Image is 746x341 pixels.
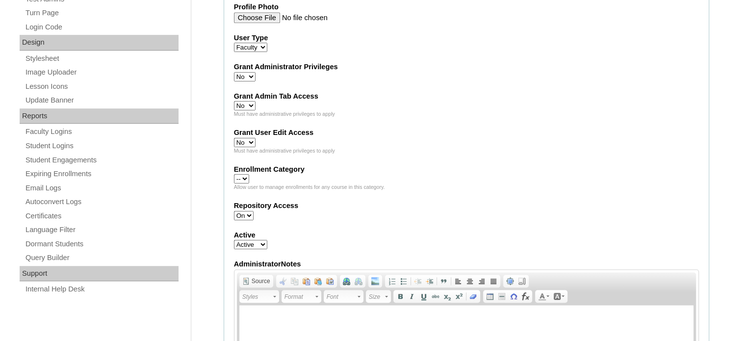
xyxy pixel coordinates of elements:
[424,276,436,287] a: Increase Indent
[234,164,699,175] label: Enrollment Category
[467,291,479,302] a: Remove Format
[496,291,508,302] a: Insert Horizontal Line
[327,291,356,303] span: Font
[441,291,453,302] a: Subscript
[516,276,528,287] a: Show Blocks
[25,52,179,65] a: Stylesheet
[394,291,406,302] a: Bold
[240,276,272,287] a: Source
[312,276,324,287] a: Paste as plain text
[25,210,179,222] a: Certificates
[519,291,531,302] a: Insert Equation
[25,238,179,250] a: Dormant Students
[234,110,699,118] div: Must have administrative privileges to apply
[508,291,519,302] a: Insert Special Character
[438,276,450,287] a: Block Quote
[239,290,279,303] a: Styles
[476,276,488,287] a: Align Right
[324,290,363,303] a: Font
[366,290,391,303] a: Size
[234,91,699,102] label: Grant Admin Tab Access
[536,291,551,302] a: Text Color
[234,147,699,155] div: Must have administrative privileges to apply
[369,291,384,303] span: Size
[25,283,179,295] a: Internal Help Desk
[234,2,699,12] label: Profile Photo
[234,230,699,240] label: Active
[386,276,398,287] a: Insert/Remove Numbered List
[234,184,699,191] div: Allow user to manage enrollments for any course in this category.
[430,291,441,302] a: Strike Through
[234,259,699,269] label: AdministratorNotes
[25,66,179,79] a: Image Uploader
[551,291,566,302] a: Background Color
[25,126,179,138] a: Faculty Logins
[20,108,179,124] div: Reports
[488,276,499,287] a: Justify
[277,276,289,287] a: Cut
[234,62,699,72] label: Grant Administrator Privileges
[25,252,179,264] a: Query Builder
[20,266,179,282] div: Support
[484,291,496,302] a: Table
[25,154,179,166] a: Student Engagements
[369,276,381,287] a: Add Image
[353,276,364,287] a: Unlink
[406,291,418,302] a: Italic
[25,182,179,194] a: Email Logs
[234,33,699,43] label: User Type
[20,35,179,51] div: Design
[289,276,301,287] a: Copy
[25,168,179,180] a: Expiring Enrollments
[25,140,179,152] a: Student Logins
[242,291,272,303] span: Styles
[452,276,464,287] a: Align Left
[250,277,270,285] span: Source
[398,276,410,287] a: Insert/Remove Bulleted List
[234,128,699,138] label: Grant User Edit Access
[25,224,179,236] a: Language Filter
[25,80,179,93] a: Lesson Icons
[453,291,465,302] a: Superscript
[25,94,179,106] a: Update Banner
[418,291,430,302] a: Underline
[301,276,312,287] a: Paste
[282,290,321,303] a: Format
[284,291,314,303] span: Format
[412,276,424,287] a: Decrease Indent
[464,276,476,287] a: Center
[504,276,516,287] a: Maximize
[341,276,353,287] a: Link
[25,21,179,33] a: Login Code
[25,196,179,208] a: Autoconvert Logs
[25,7,179,19] a: Turn Page
[324,276,336,287] a: Paste from Word
[234,201,699,211] label: Repository Access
